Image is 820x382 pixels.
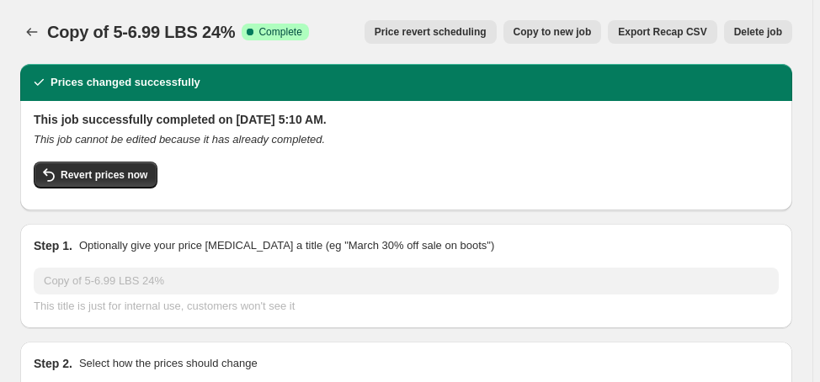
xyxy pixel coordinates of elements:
span: Copy to new job [514,25,592,39]
p: Optionally give your price [MEDICAL_DATA] a title (eg "March 30% off sale on boots") [79,237,494,254]
button: Price revert scheduling [365,20,497,44]
h2: This job successfully completed on [DATE] 5:10 AM. [34,111,779,128]
span: Complete [258,25,301,39]
button: Delete job [724,20,792,44]
h2: Step 1. [34,237,72,254]
input: 30% off holiday sale [34,268,779,294]
span: Copy of 5-6.99 LBS 24% [47,23,235,41]
p: Select how the prices should change [79,355,258,372]
span: Export Recap CSV [618,25,706,39]
span: Price revert scheduling [375,25,487,39]
span: Delete job [734,25,782,39]
span: Revert prices now [61,168,147,182]
h2: Prices changed successfully [51,74,200,91]
span: This title is just for internal use, customers won't see it [34,300,295,312]
button: Export Recap CSV [608,20,716,44]
h2: Step 2. [34,355,72,372]
button: Revert prices now [34,162,157,188]
button: Copy to new job [503,20,602,44]
i: This job cannot be edited because it has already completed. [34,133,325,146]
button: Price change jobs [20,20,44,44]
